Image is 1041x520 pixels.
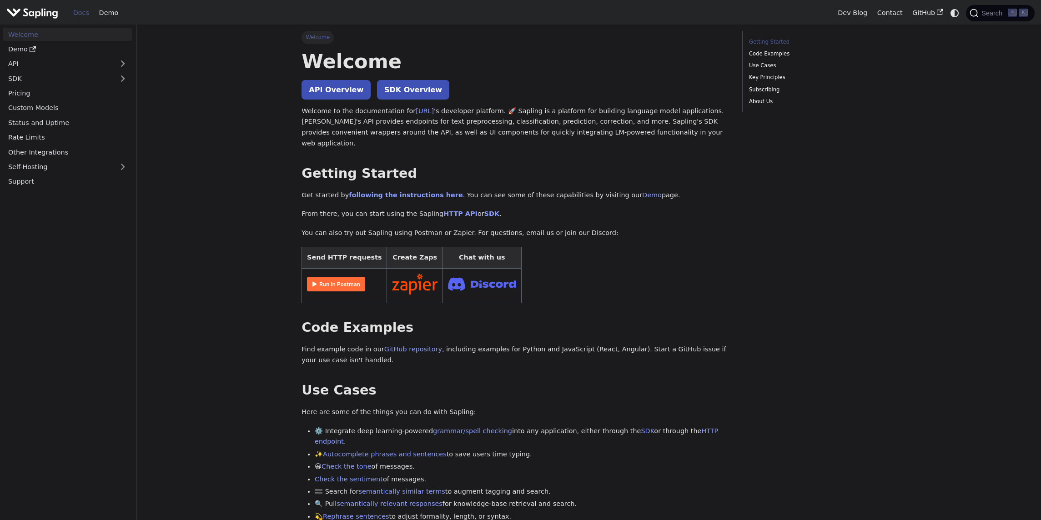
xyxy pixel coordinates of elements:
a: Docs [68,6,94,20]
nav: Breadcrumbs [302,31,729,44]
a: Contact [872,6,908,20]
a: Check the tone [322,463,371,470]
li: 😀 of messages. [315,461,729,472]
li: ⚙️ Integrate deep learning-powered into any application, either through the or through the . [315,426,729,448]
h2: Code Examples [302,320,729,336]
a: [URL] [416,107,434,115]
a: Pricing [3,87,132,100]
a: Rate Limits [3,131,132,144]
a: Getting Started [749,38,872,46]
a: grammar/spell checking [433,427,512,435]
button: Switch between dark and light mode (currently system mode) [948,6,961,20]
a: About Us [749,97,872,106]
img: Connect in Zapier [392,274,438,295]
p: Welcome to the documentation for 's developer platform. 🚀 Sapling is a platform for building lang... [302,106,729,149]
a: Dev Blog [833,6,872,20]
a: semantically relevant responses [337,500,443,507]
a: Demo [642,191,662,199]
a: Status and Uptime [3,116,132,129]
img: Sapling.ai [6,6,58,20]
a: Check the sentiment [315,475,383,483]
th: Send HTTP requests [302,247,387,268]
a: Key Principles [749,73,872,82]
button: Expand sidebar category 'API' [114,57,132,70]
p: You can also try out Sapling using Postman or Zapier. For questions, email us or join our Discord: [302,228,729,239]
img: Run in Postman [307,277,365,291]
a: Demo [3,43,132,56]
a: SDK Overview [377,80,449,100]
kbd: ⌘ [1008,9,1017,17]
a: GitHub [907,6,948,20]
a: Autocomplete phrases and sentences [323,450,447,458]
a: API Overview [302,80,371,100]
li: of messages. [315,474,729,485]
a: Custom Models [3,101,132,115]
span: Search [979,10,1008,17]
a: Support [3,175,132,188]
a: HTTP API [443,210,478,217]
a: SDK [3,72,114,85]
img: Join Discord [448,275,516,293]
li: 🔍 Pull for knowledge-base retrieval and search. [315,499,729,510]
p: Find example code in our , including examples for Python and JavaScript (React, Angular). Start a... [302,344,729,366]
h1: Welcome [302,49,729,74]
a: Self-Hosting [3,160,132,174]
span: Welcome [302,31,334,44]
a: Code Examples [749,50,872,58]
a: SDK [484,210,499,217]
a: semantically similar terms [358,488,445,495]
p: Get started by . You can see some of these capabilities by visiting our page. [302,190,729,201]
a: Demo [94,6,123,20]
a: Use Cases [749,61,872,70]
p: Here are some of the things you can do with Sapling: [302,407,729,418]
th: Chat with us [443,247,521,268]
a: Welcome [3,28,132,41]
p: From there, you can start using the Sapling or . [302,209,729,220]
a: GitHub repository [384,345,442,353]
a: Subscribing [749,85,872,94]
a: Sapling.ai [6,6,61,20]
button: Search (Command+K) [966,5,1034,21]
a: Other Integrations [3,145,132,159]
h2: Getting Started [302,165,729,182]
li: ✨ to save users time typing. [315,449,729,460]
a: SDK [641,427,654,435]
a: Rephrase sentences [323,513,389,520]
a: following the instructions here [349,191,463,199]
li: 🟰 Search for to augment tagging and search. [315,486,729,497]
h2: Use Cases [302,382,729,399]
th: Create Zaps [387,247,443,268]
a: API [3,57,114,70]
kbd: K [1019,9,1028,17]
button: Expand sidebar category 'SDK' [114,72,132,85]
